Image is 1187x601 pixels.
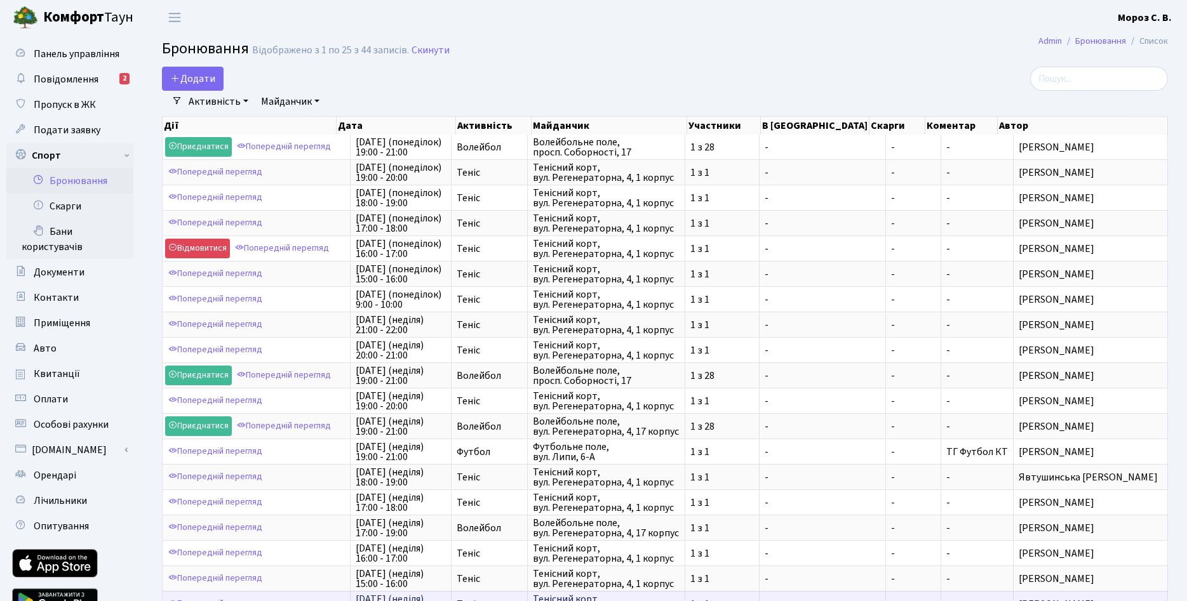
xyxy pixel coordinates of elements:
span: [PERSON_NAME] [1019,269,1162,279]
span: - [765,193,880,203]
span: 1 з 28 [690,371,753,381]
span: Авто [34,341,57,355]
span: Подати заявку [34,123,100,137]
a: Контакти [6,285,133,310]
button: Переключити навігацію [159,7,191,28]
th: Автор [998,117,1168,135]
span: [PERSON_NAME] [1019,447,1162,457]
a: Попередній перегляд [165,543,265,563]
th: В [GEOGRAPHIC_DATA] [761,117,869,135]
span: 1 з 1 [690,523,753,533]
span: Теніс [457,269,522,279]
span: - [891,548,936,558]
span: [DATE] (понеділок) 18:00 - 19:00 [356,188,445,208]
span: [DATE] (неділя) 16:00 - 17:00 [356,543,445,564]
span: - [946,369,950,383]
span: Теніс [457,472,522,482]
span: Тенісний корт, вул. Регенераторна, 4, 1 корпус [533,492,680,513]
span: Тенісний корт, вул. Регенераторна, 4, 1 корпус [533,162,680,183]
a: Квитанції [6,361,133,386]
span: Бронювання [162,37,249,60]
span: [PERSON_NAME] [1019,421,1162,432]
span: 1 з 1 [690,548,753,558]
span: Тенісний корт, вул. Регенераторна, 4, 1 корпус [533,467,680,487]
span: - [765,345,880,355]
span: Теніс [457,168,522,178]
span: - [891,472,936,482]
span: Тенісний корт, вул. Регенераторна, 4, 1 корпус [533,264,680,284]
span: 1 з 28 [690,142,753,152]
a: Спорт [6,143,133,168]
th: Активність [456,117,532,135]
a: Приєднатися [165,416,232,436]
span: - [946,470,950,484]
span: [PERSON_NAME] [1019,345,1162,355]
a: Орендарі [6,463,133,488]
span: - [946,318,950,332]
a: Попередній перегляд [165,264,265,284]
span: [DATE] (понеділок) 15:00 - 16:00 [356,264,445,284]
span: Опитування [34,519,89,533]
span: 1 з 1 [690,574,753,584]
span: - [891,523,936,533]
a: Попередній перегляд [234,137,334,157]
span: Волейбольне поле, просп. Соборності, 17 [533,137,680,157]
th: Дії [163,117,337,135]
span: [PERSON_NAME] [1019,396,1162,406]
span: - [765,396,880,406]
span: [DATE] (понеділок) 16:00 - 17:00 [356,239,445,259]
span: [DATE] (неділя) 19:00 - 21:00 [356,416,445,437]
span: Пропуск в ЖК [34,98,96,112]
span: [DATE] (неділя) 20:00 - 21:00 [356,340,445,360]
span: - [891,574,936,584]
th: Участники [687,117,761,135]
span: 1 з 1 [690,168,753,178]
span: 1 з 1 [690,396,753,406]
span: - [891,345,936,355]
span: - [946,166,950,180]
span: - [765,294,880,305]
span: 1 з 1 [690,472,753,482]
span: - [946,572,950,586]
a: [DOMAIN_NAME] [6,437,133,463]
a: Повідомлення2 [6,67,133,92]
a: Попередній перегляд [165,467,265,487]
span: [PERSON_NAME] [1019,523,1162,533]
span: Орендарі [34,468,76,482]
a: Опитування [6,513,133,539]
a: Попередній перегляд [165,492,265,512]
span: [DATE] (неділя) 19:00 - 21:00 [356,366,445,386]
span: - [891,168,936,178]
a: Відмовитися [165,239,230,258]
span: - [891,244,936,254]
span: Повідомлення [34,72,98,86]
span: - [765,168,880,178]
span: 1 з 1 [690,269,753,279]
a: Попередній перегляд [165,289,265,309]
span: 1 з 1 [690,244,753,254]
span: Тенісний корт, вул. Регенераторна, 4, 1 корпус [533,315,680,335]
span: 1 з 1 [690,193,753,203]
span: - [891,371,936,381]
span: Теніс [457,498,522,508]
span: [DATE] (понеділок) 19:00 - 21:00 [356,137,445,157]
span: Панель управління [34,47,119,61]
span: Тенісний корт, вул. Регенераторна, 4, 1 корпус [533,543,680,564]
a: Попередній перегляд [232,239,332,258]
span: [PERSON_NAME] [1019,498,1162,508]
a: Майданчик [256,91,325,112]
span: Теніс [457,193,522,203]
span: [PERSON_NAME] [1019,320,1162,330]
span: - [765,320,880,330]
span: - [946,546,950,560]
div: Відображено з 1 по 25 з 44 записів. [252,44,409,56]
span: Тенісний корт, вул. Регенераторна, 4, 1 корпус [533,391,680,411]
span: Футбол [457,447,522,457]
a: Пропуск в ЖК [6,92,133,117]
span: - [765,142,880,152]
span: 1 з 28 [690,421,753,432]
nav: breadcrumb [1019,28,1187,55]
span: Волейбол [457,142,522,152]
span: - [946,140,950,154]
a: Попередній перегляд [165,518,265,538]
